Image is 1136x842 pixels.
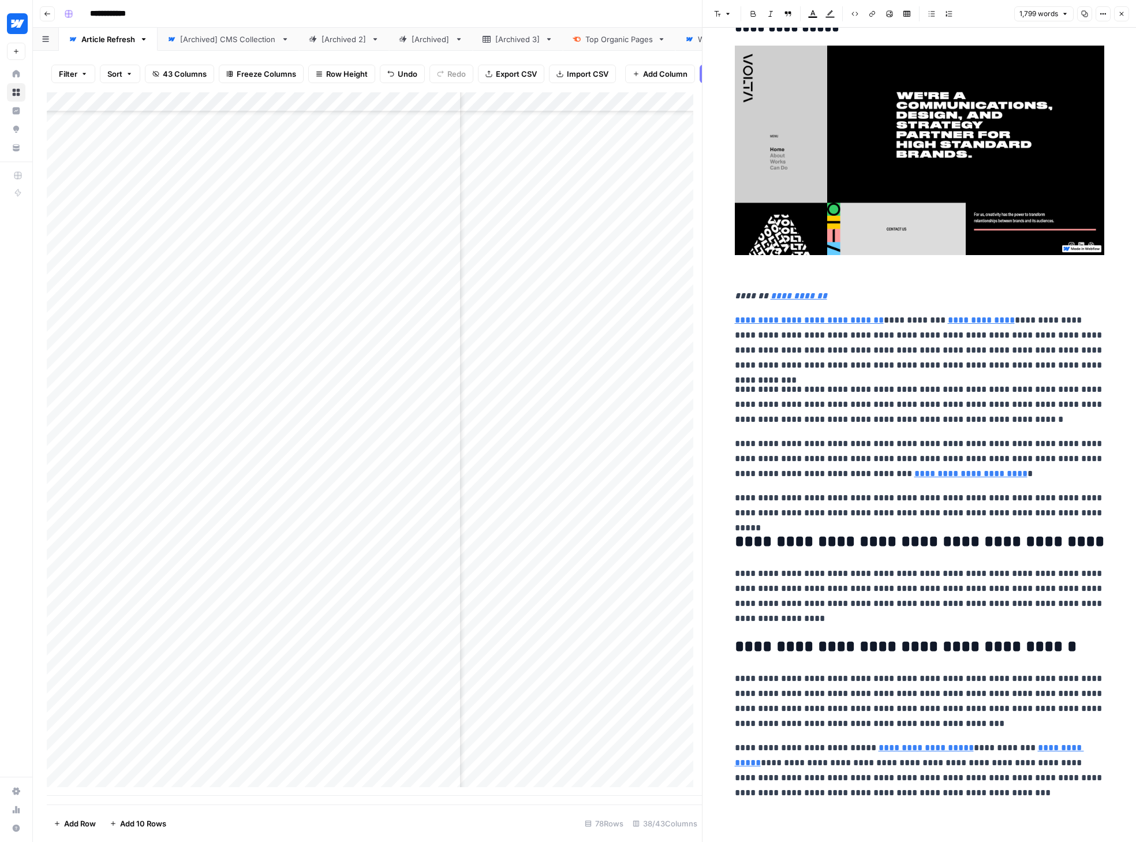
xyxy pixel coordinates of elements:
button: Workspace: Webflow [7,9,25,38]
button: Add Column [625,65,695,83]
span: Add Column [643,68,687,80]
a: Opportunities [7,120,25,139]
button: Filter [51,65,95,83]
button: Redo [429,65,473,83]
button: 1,799 words [1014,6,1074,21]
a: [Archived] CMS Collection [158,28,299,51]
span: Freeze Columns [237,68,296,80]
span: 43 Columns [163,68,207,80]
span: Sort [107,68,122,80]
button: Import CSV [549,65,616,83]
div: [Archived] CMS Collection [180,33,276,45]
a: Article Refresh [59,28,158,51]
a: Browse [7,83,25,102]
a: Usage [7,800,25,819]
span: Filter [59,68,77,80]
a: [Archived 3] [473,28,563,51]
button: Undo [380,65,425,83]
img: Webflow Logo [7,13,28,34]
button: Sort [100,65,140,83]
button: Help + Support [7,819,25,837]
span: Undo [398,68,417,80]
button: Row Height [308,65,375,83]
a: WoW Blog Posts [675,28,779,51]
button: Add 10 Rows [103,814,173,833]
button: Export CSV [478,65,544,83]
a: [Archived 2] [299,28,389,51]
button: 43 Columns [145,65,214,83]
div: Article Refresh [81,33,135,45]
span: Row Height [326,68,368,80]
a: Your Data [7,139,25,157]
span: Import CSV [567,68,608,80]
span: Redo [447,68,466,80]
button: Add Row [47,814,103,833]
a: Insights [7,102,25,120]
div: 78 Rows [580,814,628,833]
div: Top Organic Pages [585,33,653,45]
div: [Archived] [412,33,450,45]
span: 1,799 words [1019,9,1058,19]
span: Add 10 Rows [120,818,166,829]
a: [Archived] [389,28,473,51]
div: [Archived 2] [322,33,367,45]
div: [Archived 3] [495,33,540,45]
button: Freeze Columns [219,65,304,83]
a: Settings [7,782,25,800]
div: 38/43 Columns [628,814,702,833]
span: Add Row [64,818,96,829]
a: Home [7,65,25,83]
a: Top Organic Pages [563,28,675,51]
span: Export CSV [496,68,537,80]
